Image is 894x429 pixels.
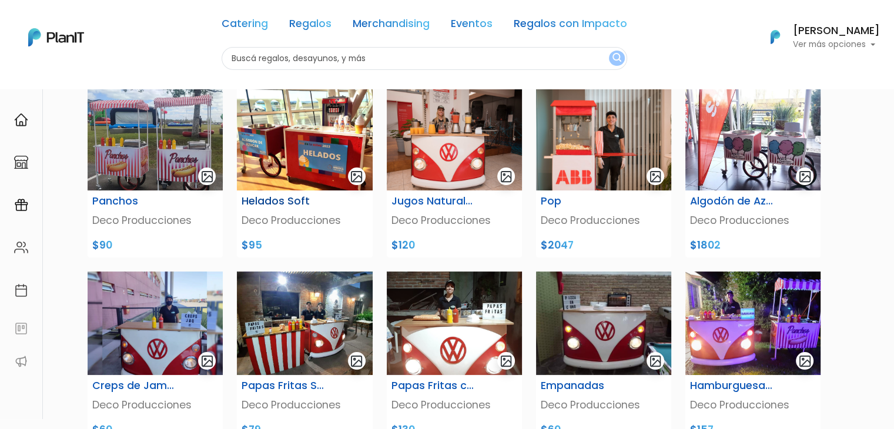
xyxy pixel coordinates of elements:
[690,397,816,413] p: Deco Producciones
[14,283,28,297] img: calendar-87d922413cdce8b2cf7b7f5f62616a5cf9e4887200fb71536465627b3292af00.svg
[755,22,880,52] button: PlanIt Logo [PERSON_NAME] Ver más opciones
[793,41,880,49] p: Ver más opciones
[793,26,880,36] h6: [PERSON_NAME]
[685,87,821,190] img: Captura_de_pantalla_2025-05-05_115218.png
[14,240,28,254] img: people-662611757002400ad9ed0e3c099ab2801c6687ba6c219adb57efc949bc21e19d.svg
[81,87,230,257] a: gallery-light Panchos Deco Producciones $90
[242,213,367,228] p: Deco Producciones
[541,380,625,392] h6: Empanadas
[391,380,476,392] h6: Papas Fritas con [PERSON_NAME]
[88,87,223,190] img: Captura_de_pantalla_2025-05-05_113950.png
[541,195,625,207] h6: Pop
[798,354,812,368] img: gallery-light
[242,397,367,413] p: Deco Producciones
[242,195,326,207] h6: Helados Soft
[350,354,363,368] img: gallery-light
[500,170,513,183] img: gallery-light
[222,19,268,33] a: Catering
[451,19,493,33] a: Eventos
[353,19,430,33] a: Merchandising
[92,195,176,207] h6: Panchos
[685,272,821,375] img: WhatsApp_Image_2022-04-08_at_14.21.28__1_.jpeg
[387,87,522,190] img: Carrtito_jugos_naturales.jpg
[14,113,28,127] img: home-e721727adea9d79c4d83392d1f703f7f8bce08238fde08b1acbfd93340b81755.svg
[242,380,326,392] h6: Papas Fritas Simples
[798,170,812,183] img: gallery-light
[391,213,517,228] p: Deco Producciones
[230,87,379,257] a: gallery-light Helados Soft Deco Producciones $95
[92,213,218,228] p: Deco Producciones
[222,47,627,70] input: Buscá regalos, desayunos, y más
[14,198,28,212] img: campaigns-02234683943229c281be62815700db0a1741e53638e28bf9629b52c665b00959.svg
[541,238,574,252] span: $2047
[289,19,332,33] a: Regalos
[514,19,627,33] a: Regalos con Impacto
[350,170,363,183] img: gallery-light
[88,272,223,375] img: crepes.png
[200,170,214,183] img: gallery-light
[536,272,671,375] img: WhatsApp_Image_2022-04-08_at_14.21.47.jpeg
[690,380,774,392] h6: Hamburguesa Completa
[649,354,662,368] img: gallery-light
[391,397,517,413] p: Deco Producciones
[14,321,28,336] img: feedback-78b5a0c8f98aac82b08bfc38622c3050aee476f2c9584af64705fc4e61158814.svg
[387,272,522,375] img: WhatsApp_Image_2022-04-08_at_14.21.27__1_.jpeg
[541,213,667,228] p: Deco Producciones
[649,170,662,183] img: gallery-light
[92,397,218,413] p: Deco Producciones
[200,354,214,368] img: gallery-light
[92,238,112,252] span: $90
[536,87,671,190] img: PLAN_IT_ABB_16_Sept_2022-40.jpg
[237,87,372,190] img: Deco_helados.png
[612,53,621,64] img: search_button-432b6d5273f82d61273b3651a40e1bd1b912527efae98b1b7a1b2c0702e16a8d.svg
[762,24,788,50] img: PlanIt Logo
[237,272,372,375] img: WhatsApp_Image_2022-04-08_at_14.21.28__2_.jpeg
[690,238,721,252] span: $1802
[92,380,176,392] h6: Creps de Jamón y Queso
[242,238,262,252] span: $95
[391,195,476,207] h6: Jugos Naturales
[690,213,816,228] p: Deco Producciones
[678,87,828,257] a: gallery-light Algodón de Azúcar Deco Producciones $1802
[14,155,28,169] img: marketplace-4ceaa7011d94191e9ded77b95e3339b90024bf715f7c57f8cf31f2d8c509eaba.svg
[380,87,529,257] a: gallery-light Jugos Naturales Deco Producciones $120
[391,238,415,252] span: $120
[61,11,169,34] div: ¿Necesitás ayuda?
[28,28,84,46] img: PlanIt Logo
[690,195,774,207] h6: Algodón de Azúcar
[541,397,667,413] p: Deco Producciones
[529,87,678,257] a: gallery-light Pop Deco Producciones $2047
[500,354,513,368] img: gallery-light
[14,354,28,368] img: partners-52edf745621dab592f3b2c58e3bca9d71375a7ef29c3b500c9f145b62cc070d4.svg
